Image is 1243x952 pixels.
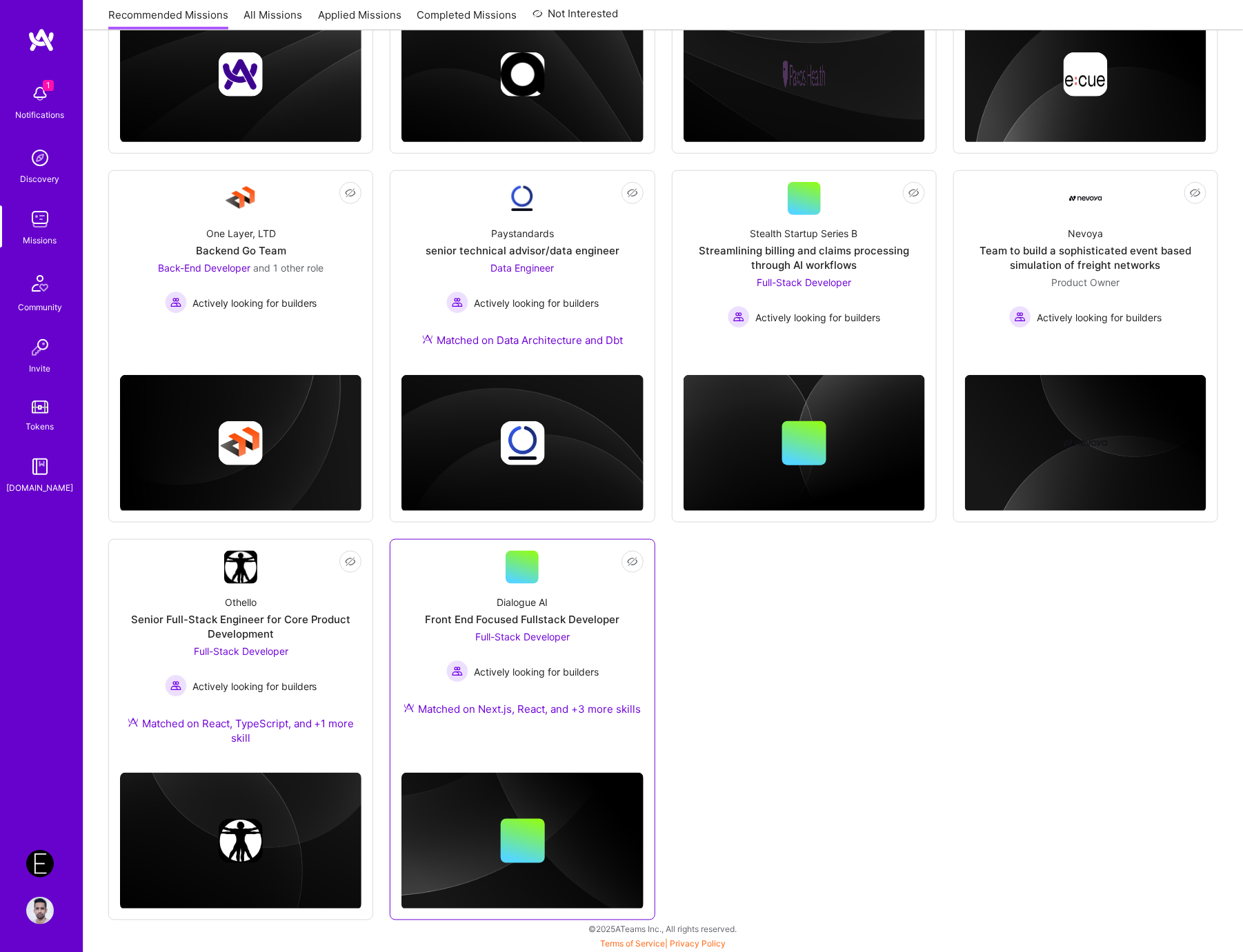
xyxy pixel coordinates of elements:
[120,375,361,512] img: cover
[345,188,356,199] i: icon EyeClosed
[225,595,257,609] div: Othello
[782,52,826,97] img: Company logo
[26,419,54,434] div: Tokens
[627,556,638,567] i: icon EyeClosed
[446,292,468,314] img: Actively looking for builders
[18,300,62,314] div: Community
[491,226,554,241] div: Paystandards
[965,182,1206,341] a: Company LogoNevoyaTeam to build a sophisticated event based simulation of freight networksProduct...
[500,421,544,465] img: Company logo
[417,8,517,30] a: Completed Missions
[474,296,599,310] span: Actively looking for builders
[120,612,361,641] div: Senior Full-Stack Engineer for Core Product Development
[318,8,401,30] a: Applied Missions
[26,80,54,108] img: bell
[1068,226,1103,241] div: Nevoya
[750,226,858,241] div: Stealth Startup Series B
[26,897,54,924] img: User Avatar
[165,675,187,697] img: Actively looking for builders
[1037,310,1162,325] span: Actively looking for builders
[422,334,433,345] img: Ateam Purple Icon
[244,8,303,30] a: All Missions
[26,205,54,233] img: teamwork
[475,631,570,642] span: Full-Stack Developer
[206,226,276,241] div: One Layer, LTD
[120,551,361,762] a: Company LogoOthelloSenior Full-Stack Engineer for Core Product DevelopmentFull-Stack Developer Ac...
[120,773,361,910] img: cover
[670,939,726,949] a: Privacy Policy
[28,28,55,52] img: logo
[684,375,925,512] img: cover
[16,108,65,122] div: Notifications
[224,551,257,584] img: Company Logo
[404,702,641,716] div: Matched on Next.js, React, and +3 more skills
[755,310,880,325] span: Actively looking for builders
[426,243,619,258] div: senior technical advisor/data engineer
[219,421,263,465] img: Company logo
[965,243,1206,272] div: Team to build a sophisticated event based simulation of freight networks
[23,233,57,247] div: Missions
[83,912,1243,946] div: © 2025 ATeams Inc., All rights reserved.
[1009,306,1031,328] img: Actively looking for builders
[7,480,74,495] div: [DOMAIN_NAME]
[627,188,638,199] i: icon EyeClosed
[26,144,54,172] img: discovery
[23,897,57,924] a: User Avatar
[757,276,851,288] span: Full-Stack Developer
[26,850,54,878] img: Endeavor: Olympic Engineering -3338OEG275
[196,243,286,258] div: Backend Go Team
[425,612,619,627] div: Front End Focused Fullstack Developer
[497,595,548,609] div: Dialogue AI
[422,333,623,347] div: Matched on Data Architecture and Dbt
[219,52,263,97] img: Company logo
[1190,188,1201,199] i: icon EyeClosed
[500,52,544,97] img: Company logo
[474,665,599,679] span: Actively looking for builders
[192,296,317,310] span: Actively looking for builders
[192,679,317,693] span: Actively looking for builders
[43,80,54,91] span: 1
[490,262,554,274] span: Data Engineer
[401,375,643,512] img: cover
[1064,421,1108,465] img: Company logo
[224,182,257,215] img: Company Logo
[158,262,250,274] span: Back-End Developer
[194,645,288,657] span: Full-Stack Developer
[219,819,263,863] img: Company logo
[684,243,925,272] div: Streamlining billing and claims processing through AI workflows
[345,556,356,567] i: icon EyeClosed
[26,334,54,361] img: Invite
[533,6,619,30] a: Not Interested
[1069,196,1102,201] img: Company Logo
[23,850,57,878] a: Endeavor: Olympic Engineering -3338OEG275
[1051,276,1120,288] span: Product Owner
[401,551,643,733] a: Dialogue AIFront End Focused Fullstack DeveloperFull-Stack Developer Actively looking for builder...
[120,716,361,745] div: Matched on React, TypeScript, and +1 more skill
[401,182,643,364] a: Company LogoPaystandardssenior technical advisor/data engineerData Engineer Actively looking for ...
[120,182,361,341] a: Company LogoOne Layer, LTDBackend Go TeamBack-End Developer and 1 other roleActively looking for ...
[108,8,228,30] a: Recommended Missions
[30,361,51,376] div: Invite
[26,453,54,480] img: guide book
[506,182,539,215] img: Company Logo
[401,773,643,910] img: cover
[446,660,468,682] img: Actively looking for builders
[23,267,57,300] img: Community
[600,939,665,949] a: Terms of Service
[404,702,415,713] img: Ateam Purple Icon
[684,182,925,341] a: Stealth Startup Series BStreamlining billing and claims processing through AI workflowsFull-Stack...
[600,939,726,949] span: |
[21,172,60,186] div: Discovery
[253,262,324,274] span: and 1 other role
[908,188,919,199] i: icon EyeClosed
[965,375,1206,512] img: cover
[128,717,139,728] img: Ateam Purple Icon
[1064,52,1108,97] img: Company logo
[32,401,48,414] img: tokens
[728,306,750,328] img: Actively looking for builders
[165,292,187,314] img: Actively looking for builders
